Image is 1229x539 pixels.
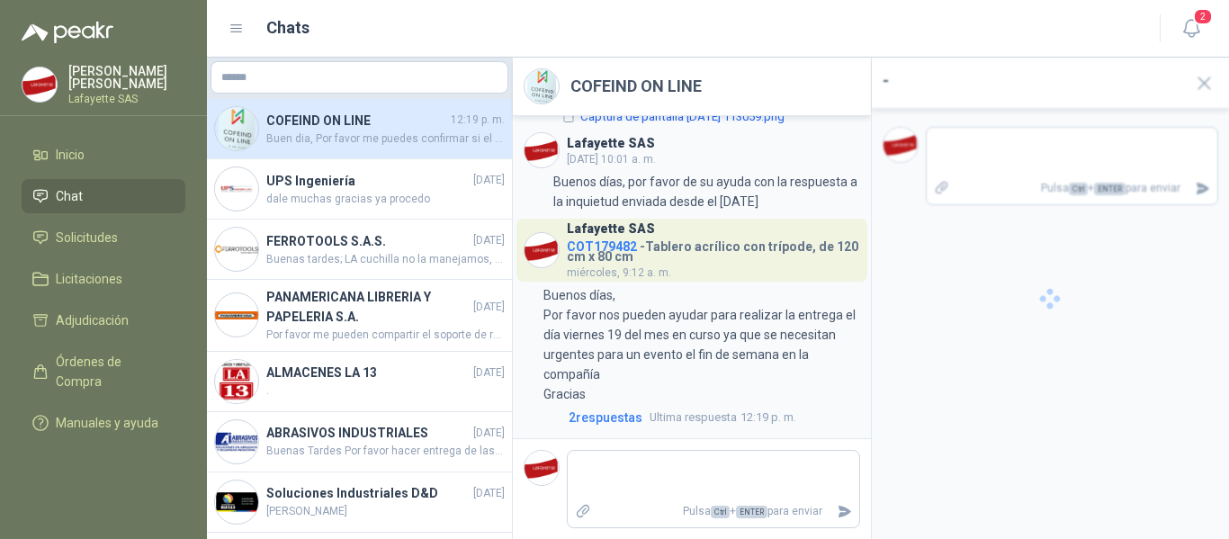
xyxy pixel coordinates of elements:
[567,224,655,234] h3: Lafayette SAS
[473,485,505,502] span: [DATE]
[473,232,505,249] span: [DATE]
[215,360,258,403] img: Company Logo
[451,112,505,129] span: 12:19 p. m.
[473,364,505,382] span: [DATE]
[568,496,598,527] label: Adjuntar archivos
[598,496,830,527] p: Pulsa + para enviar
[567,239,637,254] span: COT179482
[215,420,258,463] img: Company Logo
[22,220,185,255] a: Solicitudes
[266,171,470,191] h4: UPS Ingeniería
[266,251,505,268] span: Buenas tardes; LA cuchilla no la manejamos, solo el producto completo.
[56,186,83,206] span: Chat
[525,133,559,167] img: Company Logo
[560,107,786,126] button: Captura de pantalla [DATE] 113059.png
[266,503,505,520] span: [PERSON_NAME]
[56,145,85,165] span: Inicio
[567,139,655,148] h3: Lafayette SAS
[207,220,512,280] a: Company LogoFERROTOOLS S.A.S.[DATE]Buenas tardes; LA cuchilla no la manejamos, solo el producto c...
[473,425,505,442] span: [DATE]
[567,235,860,262] h4: - Tablero acrílico con trípode, de 120 cm x 80 cm
[266,231,470,251] h4: FERROTOOLS S.A.S.
[68,94,185,104] p: Lafayette SAS
[22,22,113,43] img: Logo peakr
[68,65,185,90] p: [PERSON_NAME] [PERSON_NAME]
[207,472,512,533] a: Company LogoSoluciones Industriales D&D[DATE][PERSON_NAME]
[266,111,447,130] h4: COFEIND ON LINE
[473,299,505,316] span: [DATE]
[650,409,737,427] span: Ultima respuesta
[650,409,796,427] span: 12:19 p. m.
[525,451,559,485] img: Company Logo
[266,363,470,382] h4: ALMACENES LA 13
[266,287,470,327] h4: PANAMERICANA LIBRERIA Y PAPELERIA S.A.
[1175,13,1207,45] button: 2
[266,423,470,443] h4: ABRASIVOS INDUSTRIALES
[266,15,309,40] h1: Chats
[525,69,559,103] img: Company Logo
[22,345,185,399] a: Órdenes de Compra
[736,506,767,518] span: ENTER
[215,167,258,211] img: Company Logo
[22,138,185,172] a: Inicio
[565,408,860,427] a: 2respuestasUltima respuesta12:19 p. m.
[567,153,656,166] span: [DATE] 10:01 a. m.
[215,481,258,524] img: Company Logo
[22,67,57,102] img: Company Logo
[56,269,122,289] span: Licitaciones
[266,382,505,400] span: .
[553,172,859,211] p: Buenos días, por favor de su ayuda con la respuesta a la inquietud enviada desde el [DATE]
[830,496,859,527] button: Enviar
[215,228,258,271] img: Company Logo
[266,130,505,148] span: Buen dia, Por favor me puedes confirmar si el pedido ustedes realizaron el despacho por medio de ...
[22,262,185,296] a: Licitaciones
[266,327,505,344] span: Por favor me pueden compartir el soporte de recibido ya que no se encuentra la mercancía
[543,285,859,404] p: Buenos días, Por favor nos pueden ayudar para realizar la entrega el día viernes 19 del mes en cu...
[473,172,505,189] span: [DATE]
[266,483,470,503] h4: Soluciones Industriales D&D
[56,413,158,433] span: Manuales y ayuda
[22,406,185,440] a: Manuales y ayuda
[207,99,512,159] a: Company LogoCOFEIND ON LINE12:19 p. m.Buen dia, Por favor me puedes confirmar si el pedido ustede...
[266,443,505,460] span: Buenas Tardes Por favor hacer entrega de las 9 unidades
[56,352,168,391] span: Órdenes de Compra
[207,352,512,412] a: Company LogoALMACENES LA 13[DATE].
[215,293,258,337] img: Company Logo
[207,159,512,220] a: Company LogoUPS Ingeniería[DATE]dale muchas gracias ya procedo
[525,233,559,267] img: Company Logo
[567,266,671,279] span: miércoles, 9:12 a. m.
[22,303,185,337] a: Adjudicación
[56,228,118,247] span: Solicitudes
[207,280,512,352] a: Company LogoPANAMERICANA LIBRERIA Y PAPELERIA S.A.[DATE]Por favor me pueden compartir el soporte ...
[215,107,258,150] img: Company Logo
[570,74,702,99] h2: COFEIND ON LINE
[22,179,185,213] a: Chat
[1193,8,1213,25] span: 2
[56,310,129,330] span: Adjudicación
[569,408,642,427] span: 2 respuesta s
[207,412,512,472] a: Company LogoABRASIVOS INDUSTRIALES[DATE]Buenas Tardes Por favor hacer entrega de las 9 unidades
[711,506,730,518] span: Ctrl
[266,191,505,208] span: dale muchas gracias ya procedo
